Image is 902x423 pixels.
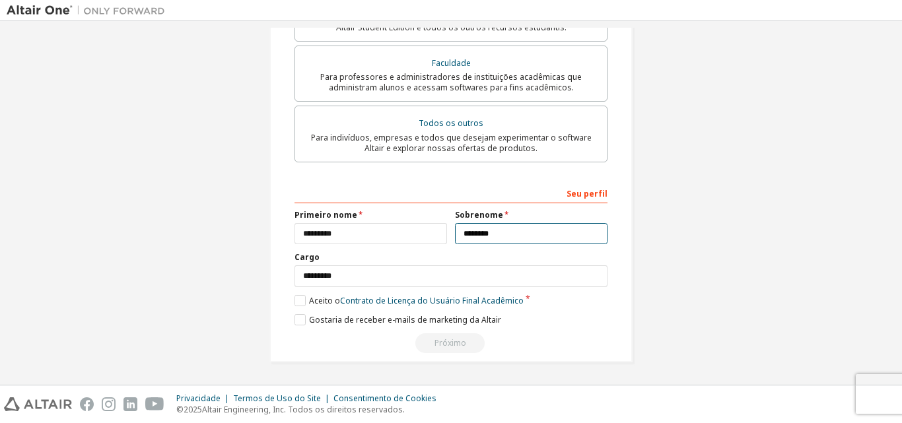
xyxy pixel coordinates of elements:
[123,397,137,411] img: linkedin.svg
[340,295,479,306] font: Contrato de Licença do Usuário Final
[455,209,503,220] font: Sobrenome
[102,397,116,411] img: instagram.svg
[309,295,340,306] font: Aceito o
[176,404,184,415] font: ©
[481,295,524,306] font: Acadêmico
[432,57,471,69] font: Faculdade
[295,209,357,220] font: Primeiro nome
[184,404,202,415] font: 2025
[4,397,72,411] img: altair_logo.svg
[80,397,94,411] img: facebook.svg
[233,393,321,404] font: Termos de Uso do Site
[320,71,582,93] font: Para professores e administradores de instituições acadêmicas que administram alunos e acessam so...
[145,397,164,411] img: youtube.svg
[567,188,607,199] font: Seu perfil
[333,393,436,404] font: Consentimento de Cookies
[202,404,405,415] font: Altair Engineering, Inc. Todos os direitos reservados.
[7,4,172,17] img: Altair Um
[309,314,501,325] font: Gostaria de receber e-mails de marketing da Altair
[295,251,320,263] font: Cargo
[419,117,483,129] font: Todos os outros
[176,393,221,404] font: Privacidade
[311,132,592,154] font: Para indivíduos, empresas e todos que desejam experimentar o software Altair e explorar nossas of...
[295,333,607,353] div: You need to provide your academic email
